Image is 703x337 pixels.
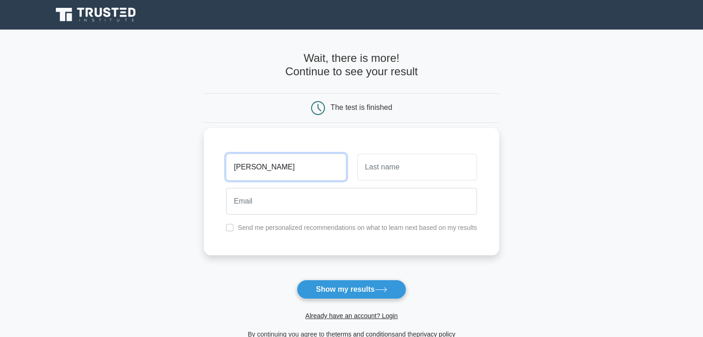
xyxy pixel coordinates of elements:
[297,280,406,299] button: Show my results
[226,188,477,215] input: Email
[204,52,499,78] h4: Wait, there is more! Continue to see your result
[330,103,392,111] div: The test is finished
[226,154,346,181] input: First name
[305,312,397,319] a: Already have an account? Login
[238,224,477,231] label: Send me personalized recommendations on what to learn next based on my results
[357,154,477,181] input: Last name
